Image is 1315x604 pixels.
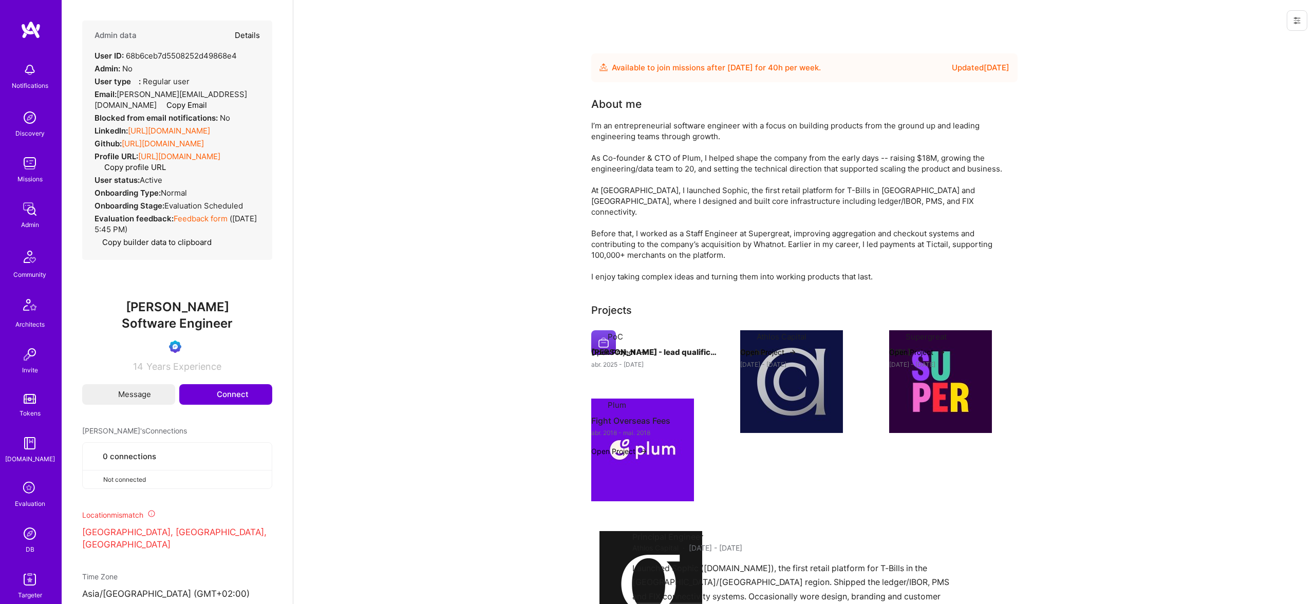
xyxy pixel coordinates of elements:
button: Copy profile URL [97,162,166,173]
img: guide book [20,433,40,454]
strong: User type : [95,77,141,86]
a: [URL][DOMAIN_NAME] [138,152,220,161]
button: Open Project [591,347,648,357]
div: About me [591,97,642,112]
img: bell [20,60,40,80]
div: Location mismatch [82,509,272,520]
i: icon Copy [95,239,102,247]
strong: Admin: [95,64,120,73]
div: abr. 2025 - [DATE] [591,359,720,370]
span: Active [140,175,162,185]
i: icon CloseGray [91,475,99,483]
div: Plum [608,400,626,410]
div: Evaluation [15,498,45,509]
span: normal [161,188,187,198]
img: Company logo [740,330,843,433]
div: Tokens [20,408,41,419]
span: 14 [133,361,143,372]
img: Evaluation Call Booked [169,341,181,353]
strong: Blocked from email notifications: [95,113,220,123]
strong: User status: [95,175,140,185]
img: arrow-right [788,348,797,356]
i: icon Copy [97,164,104,172]
div: Architects [15,319,45,330]
a: Feedback form [174,214,228,223]
img: Invite [20,344,40,365]
p: [GEOGRAPHIC_DATA], [GEOGRAPHIC_DATA], [GEOGRAPHIC_DATA] [82,526,272,551]
h4: Fight Overseas Fees [591,414,720,427]
span: 40 [768,63,778,72]
button: Message [82,384,175,405]
i: icon Copy [159,102,166,109]
img: logo [21,21,41,39]
img: admin teamwork [20,199,40,219]
i: icon Collaborator [91,452,99,460]
strong: Evaluation feedback: [95,214,174,223]
strong: LinkedIn: [95,126,128,136]
i: icon SelectionTeam [20,479,40,498]
img: Company logo [591,399,694,501]
img: arrow-right [640,348,648,356]
img: Company logo [591,330,616,355]
div: Supergreat [906,331,947,342]
span: Software Engineer [122,316,233,331]
button: Copy builder data to clipboard [95,237,212,248]
strong: Onboarding Type: [95,188,161,198]
div: Regular user [95,76,190,87]
h4: Admin data [95,31,137,40]
div: No [95,112,230,123]
span: [DATE] - [DATE] [689,542,742,553]
a: [URL][DOMAIN_NAME] [128,126,210,136]
strong: Profile URL: [95,152,138,161]
img: arrow-right [937,348,946,356]
h4: Principal Engineer [632,531,742,542]
img: Company logo [889,330,992,433]
button: Open Project [889,347,946,357]
button: Open Project [740,347,797,357]
img: Skill Targeter [20,569,40,590]
div: I’m an entrepreneurial software engineer with a focus on building products from the ground up and... [591,120,1018,282]
button: Connect [179,384,272,405]
img: Availability [599,63,608,71]
div: No [95,63,133,74]
div: Discovery [15,128,45,139]
h4: [URL] [889,346,1018,359]
div: ( [DATE] 5:45 PM ) [95,213,260,235]
span: Evaluation Scheduled [164,201,243,211]
i: icon Connect [203,390,212,399]
span: [PERSON_NAME][EMAIL_ADDRESS][DOMAIN_NAME] [95,89,247,110]
strong: Onboarding Stage: [95,201,164,211]
button: 0 connectionsNot connected [82,442,272,489]
div: PoC [608,331,623,342]
h3: Jobs [591,489,1018,502]
button: Copy Email [159,100,207,110]
span: Time Zone [82,572,118,581]
div: Athlos Capital [757,331,806,342]
span: Athlos Capital [632,542,679,553]
div: Updated [DATE] [952,62,1009,74]
span: [PERSON_NAME] [82,299,272,315]
img: Community [17,244,42,269]
img: teamwork [20,153,40,174]
strong: Email: [95,89,117,99]
div: Admin [21,219,39,230]
div: Projects [591,303,632,318]
div: Community [13,269,46,280]
a: [URL][DOMAIN_NAME] [122,139,204,148]
i: Help [131,77,139,84]
span: · [683,542,685,553]
img: arrow-right [640,447,648,456]
div: 68b6ceb7d5508252d49868e4 [95,50,237,61]
button: Open Project [591,446,648,457]
span: 0 connections [103,451,156,462]
img: Architects [17,294,42,319]
div: [DATE] - [DATE] [889,359,1018,370]
div: Targeter [18,590,42,600]
img: discovery [20,107,40,128]
h4: [PERSON_NAME] - lead qualification for insurance [591,346,720,359]
div: Notifications [12,80,48,91]
span: Not connected [103,474,146,485]
img: tokens [24,394,36,404]
div: Missions [17,174,43,184]
div: [DATE] - [DATE] [740,359,869,370]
